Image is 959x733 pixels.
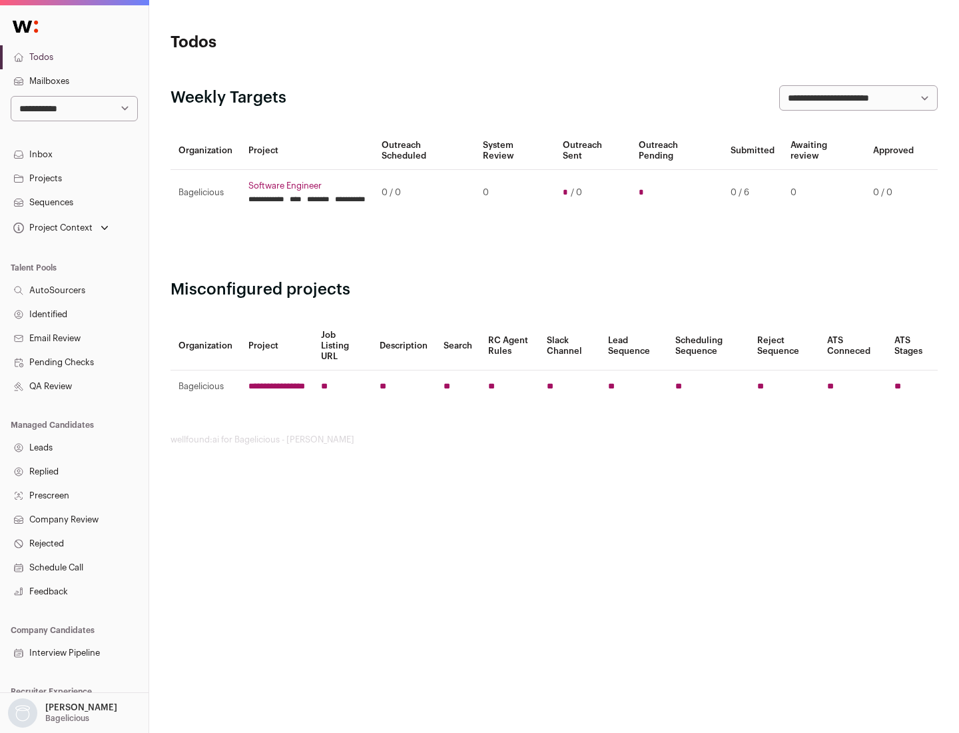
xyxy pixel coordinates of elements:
[45,702,117,713] p: [PERSON_NAME]
[865,170,922,216] td: 0 / 0
[372,322,436,370] th: Description
[783,132,865,170] th: Awaiting review
[170,87,286,109] h2: Weekly Targets
[374,132,475,170] th: Outreach Scheduled
[555,132,631,170] th: Outreach Sent
[170,279,938,301] h2: Misconfigured projects
[723,132,783,170] th: Submitted
[436,322,480,370] th: Search
[480,322,538,370] th: RC Agent Rules
[723,170,783,216] td: 0 / 6
[631,132,722,170] th: Outreach Pending
[45,713,89,724] p: Bagelicious
[5,13,45,40] img: Wellfound
[5,698,120,728] button: Open dropdown
[475,170,554,216] td: 0
[170,32,426,53] h1: Todos
[170,370,240,403] td: Bagelicious
[11,223,93,233] div: Project Context
[886,322,938,370] th: ATS Stages
[783,170,865,216] td: 0
[600,322,667,370] th: Lead Sequence
[8,698,37,728] img: nopic.png
[539,322,600,370] th: Slack Channel
[475,132,554,170] th: System Review
[571,187,582,198] span: / 0
[865,132,922,170] th: Approved
[313,322,372,370] th: Job Listing URL
[11,219,111,237] button: Open dropdown
[170,170,240,216] td: Bagelicious
[819,322,886,370] th: ATS Conneced
[240,322,313,370] th: Project
[240,132,374,170] th: Project
[170,322,240,370] th: Organization
[170,434,938,445] footer: wellfound:ai for Bagelicious - [PERSON_NAME]
[374,170,475,216] td: 0 / 0
[248,181,366,191] a: Software Engineer
[170,132,240,170] th: Organization
[749,322,820,370] th: Reject Sequence
[667,322,749,370] th: Scheduling Sequence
